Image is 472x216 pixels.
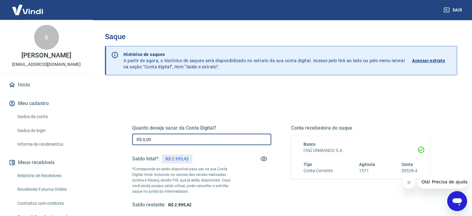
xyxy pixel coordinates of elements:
a: Acessar extrato [412,51,452,70]
h3: Saque [105,32,457,41]
p: A partir de agora, o histórico de saques será disponibilizado no extrato da sua conta digital. Ac... [124,51,405,70]
a: Contratos com credores [15,197,85,210]
iframe: Mensagem da empresa [418,175,467,189]
button: Sair [442,4,465,16]
h6: 03528-4 [401,168,417,174]
a: Relatório de Recebíveis [15,169,85,182]
p: [PERSON_NAME] [21,52,71,59]
h5: Quanto deseja sacar da Conta Digital? [132,125,271,131]
h5: Saldo restante: [132,202,166,208]
iframe: Botão para abrir a janela de mensagens [447,191,467,211]
h6: ITAÚ UNIBANCO S.A. [303,147,418,154]
span: R$ 2.995,42 [168,202,191,207]
a: Dados de login [15,124,85,137]
span: Agência [359,162,375,167]
h5: Conta recebedora do saque [291,125,430,131]
div: B [34,25,59,50]
p: [EMAIL_ADDRESS][DOMAIN_NAME] [12,61,81,68]
p: R$ 2.995,42 [165,156,188,162]
h6: 1571 [359,168,375,174]
p: Histórico de saques [124,51,405,57]
span: Banco [303,142,316,147]
iframe: Fechar mensagem [403,176,415,189]
span: Olá! Precisa de ajuda? [4,4,52,9]
button: Meu cadastro [7,97,85,110]
p: Acessar extrato [412,57,445,64]
button: Meus recebíveis [7,156,85,169]
a: Informe de rendimentos [15,138,85,151]
a: Início [7,78,85,92]
h5: Saldo total*: [132,156,159,162]
span: Tipo [303,162,312,167]
a: Recebíveis Futuros Online [15,183,85,196]
a: Dados da conta [15,110,85,123]
h6: Conta Corrente [303,168,333,174]
img: Vindi [7,0,48,19]
p: *Corresponde ao saldo disponível para uso na sua Conta Digital Vindi. Incluindo os valores das ve... [132,166,236,194]
span: Conta [401,162,413,167]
